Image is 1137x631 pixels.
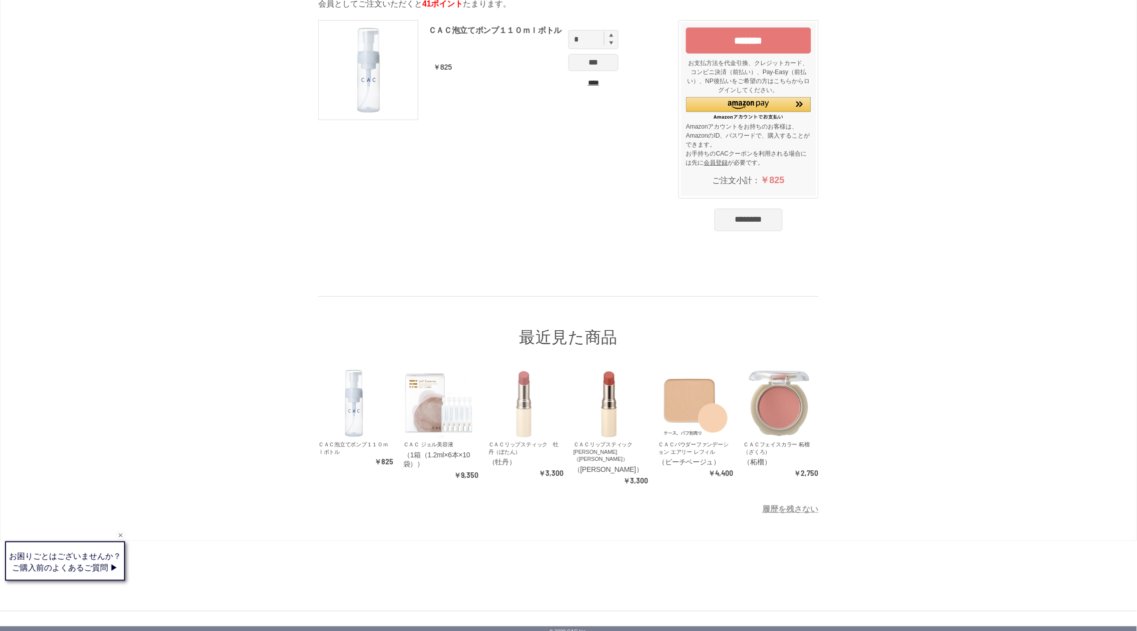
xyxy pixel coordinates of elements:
[574,368,645,439] img: ＣＡＣリップスティック 茜（あかね）
[488,441,558,455] a: ＣＡＣリップスティック 牡丹（ぼたん）
[659,441,729,455] a: ＣＡＣパウダーファンデーション エアリー レフィル
[686,170,811,191] div: ご注文小計：
[403,450,478,469] div: （1箱（1.2ml×6本×10袋））
[574,368,649,439] a: ＣＡＣリップスティック 茜（あかね）
[318,296,819,348] div: 最近見た商品
[763,505,819,513] a: 履歴を残さない
[659,469,734,478] div: ￥4,400
[488,368,563,439] a: ＣＡＣリップスティック 牡丹（ぼたん）
[428,26,562,35] a: ＣＡＣ泡立てポンプ１１０ｍｌボトル
[574,441,638,462] a: ＣＡＣリップスティック [PERSON_NAME]（[PERSON_NAME]）
[574,476,649,486] div: ￥3,300
[744,368,815,439] img: ＣＡＣフェイスカラー 柘榴（ざくろ）
[686,59,811,95] p: お支払方法を代金引換、クレジットカード、コンビニ決済（前払い）、Pay-Easy（前払い）、NP後払いをご希望の方はこちらからログインしてください。
[488,368,559,439] img: ＣＡＣリップスティック 牡丹（ぼたん）
[318,368,389,439] img: ＣＡＣ泡立てポンプ１１０ｍｌボトル
[318,457,393,467] div: ￥825
[659,368,730,439] img: ＣＡＣパウダーファンデーション エアリー レフィル
[323,25,413,115] img: ＣＡＣ泡立てポンプ１１０ｍｌボトル
[610,33,614,37] img: spinplus.gif
[744,469,819,478] div: ￥2,750
[488,469,563,478] div: ￥3,300
[744,457,819,467] div: （柘榴）
[744,368,819,439] a: ＣＡＣフェイスカラー 柘榴（ざくろ）
[610,41,614,45] img: spinminus.gif
[403,368,474,439] img: ＣＡＣ ジェル美容液
[488,457,563,467] div: （牡丹）
[318,441,388,455] a: ＣＡＣ泡立てポンプ１１０ｍｌボトル
[403,471,478,480] div: ￥9,350
[704,159,728,166] a: 会員登録
[403,368,478,439] a: ＣＡＣ ジェル美容液
[659,457,734,467] div: （ピーチベージュ）
[659,368,734,439] a: ＣＡＣパウダーファンデーション エアリー レフィル
[686,122,811,167] p: Amazonアカウントをお持ちのお客様は、AmazonのID、パスワードで、購入することができます。 お手持ちのCACクーポンを利用される場合には先に が必要です。
[761,175,785,185] span: ￥825
[744,441,810,455] a: ＣＡＣフェイスカラー 柘榴（ざくろ）
[403,441,453,447] a: ＣＡＣ ジェル美容液
[574,465,649,474] div: （[PERSON_NAME]）
[318,368,393,439] a: ＣＡＣ泡立てポンプ１１０ｍｌボトル
[686,97,811,120] div: Amazon Pay - Amazonアカウントをお使いください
